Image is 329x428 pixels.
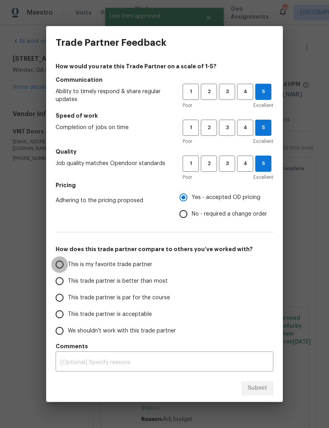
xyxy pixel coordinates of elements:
[68,294,170,302] span: This trade partner is par for the course
[183,101,192,109] span: Poor
[238,87,252,96] span: 4
[220,123,234,132] span: 3
[201,84,217,100] button: 2
[237,120,253,136] button: 4
[219,84,235,100] button: 3
[253,137,273,145] span: Excellent
[68,310,152,319] span: This trade partner is acceptable
[256,123,271,132] span: 5
[183,123,198,132] span: 1
[256,159,271,168] span: 5
[183,156,199,172] button: 1
[220,87,234,96] span: 3
[179,189,273,222] div: Pricing
[255,84,271,100] button: 5
[56,76,273,84] h5: Communication
[68,261,152,269] span: This is my favorite trade partner
[238,159,252,168] span: 4
[238,123,252,132] span: 4
[56,148,273,156] h5: Quality
[255,120,271,136] button: 5
[201,120,217,136] button: 2
[56,181,273,189] h5: Pricing
[237,156,253,172] button: 4
[183,87,198,96] span: 1
[68,327,176,335] span: We shouldn't work with this trade partner
[219,156,235,172] button: 3
[56,37,166,48] h3: Trade Partner Feedback
[202,159,216,168] span: 2
[219,120,235,136] button: 3
[256,87,271,96] span: 5
[220,159,234,168] span: 3
[56,88,170,103] span: Ability to timely respond & share regular updates
[183,120,199,136] button: 1
[56,342,273,350] h5: Comments
[183,84,199,100] button: 1
[56,62,273,70] h4: How would you rate this Trade Partner on a scale of 1-5?
[183,159,198,168] span: 1
[56,124,170,131] span: Completion of jobs on time
[253,101,273,109] span: Excellent
[56,160,170,167] span: Job quality matches Opendoor standards
[183,173,192,181] span: Poor
[253,173,273,181] span: Excellent
[255,156,271,172] button: 5
[192,210,267,218] span: No - required a change order
[56,256,273,339] div: How does this trade partner compare to others you’ve worked with?
[183,137,192,145] span: Poor
[202,87,216,96] span: 2
[237,84,253,100] button: 4
[56,197,167,205] span: Adhering to the pricing proposed
[192,193,260,202] span: Yes - accepted OD pricing
[202,123,216,132] span: 2
[68,277,168,285] span: This trade partner is better than most
[201,156,217,172] button: 2
[56,245,273,253] h5: How does this trade partner compare to others you’ve worked with?
[56,112,273,120] h5: Speed of work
